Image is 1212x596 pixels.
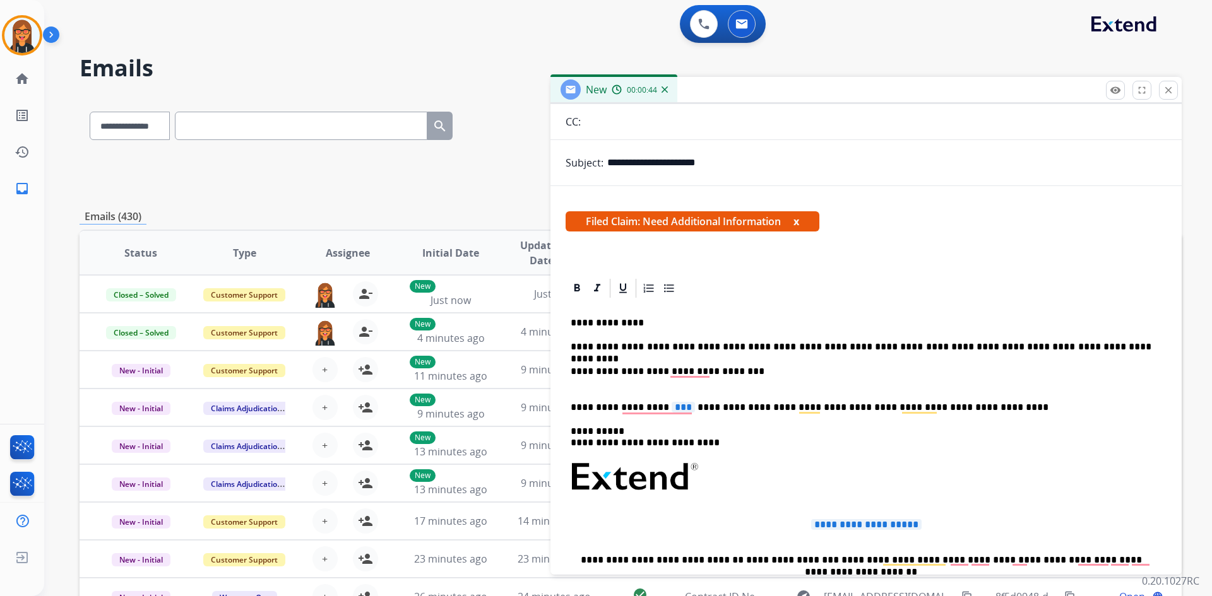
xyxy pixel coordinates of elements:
p: New [410,431,436,444]
span: New - Initial [112,477,170,491]
span: New - Initial [112,515,170,529]
mat-icon: list_alt [15,108,30,123]
mat-icon: person_add [358,400,373,415]
img: agent-avatar [312,281,338,308]
span: 00:00:44 [627,85,657,95]
h2: Emails [80,56,1182,81]
button: + [312,508,338,534]
span: New - Initial [112,553,170,566]
span: Type [233,245,256,260]
mat-icon: remove_red_eye [1110,85,1121,96]
span: New - Initial [112,440,170,453]
p: CC: [566,114,581,129]
p: Emails (430) [80,209,146,225]
span: Claims Adjudication [203,477,290,491]
span: 9 minutes ago [521,363,588,377]
mat-icon: person_remove [358,324,373,339]
span: 9 minutes ago [521,476,588,490]
span: Customer Support [203,515,285,529]
span: Filed Claim: Need Additional Information [566,211,819,231]
mat-icon: close [1163,85,1174,96]
div: Underline [614,279,633,298]
span: + [322,362,328,377]
mat-icon: inbox [15,181,30,196]
span: Closed – Solved [106,288,176,301]
span: Assignee [326,245,370,260]
div: Bold [567,279,586,298]
mat-icon: person_add [358,551,373,566]
mat-icon: person_add [358,438,373,453]
p: New [410,280,436,293]
span: 14 minutes ago [518,514,591,528]
p: New [410,356,436,368]
button: + [312,470,338,496]
span: 4 minutes ago [417,331,485,345]
span: Customer Support [203,553,285,566]
span: + [322,438,328,453]
span: + [322,551,328,566]
span: Just now [534,287,574,301]
mat-icon: home [15,71,30,86]
span: Updated Date [513,238,571,268]
span: Just now [431,293,471,307]
button: + [312,357,338,382]
span: Initial Date [422,245,479,260]
span: 9 minutes ago [521,438,588,452]
span: + [322,513,328,529]
p: New [410,394,436,406]
span: + [322,476,328,491]
mat-icon: history [15,144,30,160]
span: New - Initial [112,402,170,415]
p: New [410,469,436,482]
span: Claims Adjudication [203,402,290,415]
mat-icon: fullscreen [1136,85,1148,96]
mat-icon: person_add [358,362,373,377]
span: Customer Support [203,288,285,301]
span: Customer Support [203,364,285,377]
span: 13 minutes ago [414,445,487,459]
span: 4 minutes ago [521,325,588,339]
span: 17 minutes ago [414,514,487,528]
mat-icon: search [432,119,448,134]
span: 11 minutes ago [414,369,487,383]
span: 23 minutes ago [518,552,591,566]
div: Italic [588,279,607,298]
span: Closed – Solved [106,326,176,339]
span: + [322,400,328,415]
div: Ordered List [639,279,658,298]
img: avatar [4,18,40,53]
button: x [793,214,799,229]
span: 23 minutes ago [414,552,487,566]
p: Subject: [566,155,603,170]
div: Bullet List [660,279,679,298]
span: New [586,83,607,96]
span: 9 minutes ago [521,400,588,414]
span: Customer Support [203,326,285,339]
button: + [312,433,338,458]
mat-icon: person_add [358,476,373,491]
span: 13 minutes ago [414,482,487,496]
button: + [312,546,338,571]
span: Claims Adjudication [203,440,290,453]
button: + [312,395,338,420]
span: Status [124,245,157,260]
span: New - Initial [112,364,170,377]
span: 9 minutes ago [417,407,485,421]
mat-icon: person_remove [358,286,373,301]
img: agent-avatar [312,319,338,346]
mat-icon: person_add [358,513,373,529]
p: New [410,318,436,330]
p: 0.20.1027RC [1142,573,1199,588]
